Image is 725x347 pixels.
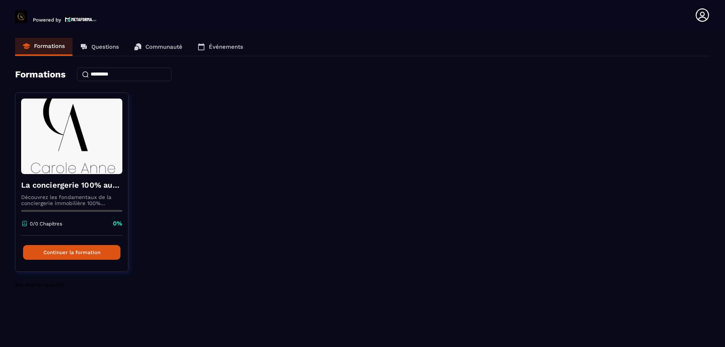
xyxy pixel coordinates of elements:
[15,93,138,281] a: formation-backgroundLa conciergerie 100% automatiséeDécouvrez les fondamentaux de la conciergerie...
[30,221,62,227] p: 0/0 Chapitres
[209,43,243,50] p: Événements
[33,17,61,23] p: Powered by
[34,43,65,49] p: Formations
[126,38,190,56] a: Communauté
[21,194,122,206] p: Découvrez les fondamentaux de la conciergerie immobilière 100% automatisée. Cette formation est c...
[21,99,122,174] img: formation-background
[190,38,251,56] a: Événements
[65,16,97,23] img: logo
[21,180,122,190] h4: La conciergerie 100% automatisée
[15,281,65,288] span: No more results!
[15,11,27,23] img: logo-branding
[72,38,126,56] a: Questions
[113,219,122,228] p: 0%
[23,245,120,260] button: Continuer la formation
[15,69,66,80] h4: Formations
[15,38,72,56] a: Formations
[145,43,182,50] p: Communauté
[91,43,119,50] p: Questions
